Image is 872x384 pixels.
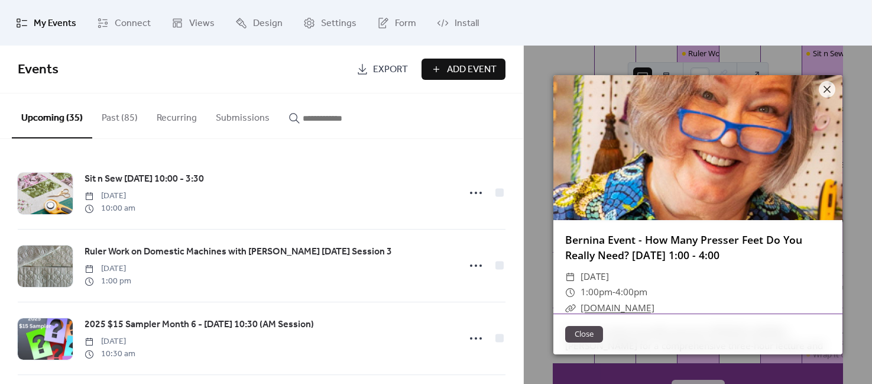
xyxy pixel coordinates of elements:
span: Install [455,14,479,33]
a: Settings [294,5,365,41]
a: Bernina Event - How Many Presser Feet Do You Really Need? [DATE] 1:00 - 4:00 [565,233,802,262]
span: Views [189,14,215,33]
div: ​ [565,269,576,285]
span: Events [18,57,59,83]
a: Install [428,5,488,41]
span: Design [253,14,283,33]
span: Connect [115,14,151,33]
span: Add Event [447,63,497,77]
button: Past (85) [92,93,147,137]
a: 2025 $15 Sampler Month 6 - [DATE] 10:30 (AM Session) [85,317,314,333]
button: Upcoming (35) [12,93,92,138]
div: ​ [565,285,576,300]
a: [DOMAIN_NAME] [581,302,654,314]
span: [DATE] [85,263,131,275]
span: My Events [34,14,76,33]
a: Form [368,5,425,41]
span: 10:00 am [85,202,135,215]
div: ​ [565,301,576,316]
span: [DATE] [85,335,135,348]
a: Connect [88,5,160,41]
span: 10:30 am [85,348,135,360]
span: [DATE] [85,190,135,202]
span: Sit n Sew [DATE] 10:00 - 3:30 [85,172,204,186]
span: Settings [321,14,356,33]
button: Close [565,326,603,343]
span: Form [395,14,416,33]
button: Submissions [206,93,279,137]
span: 1:00 pm [85,275,131,288]
span: 1:00pm [581,286,612,298]
a: Design [226,5,291,41]
button: Recurring [147,93,206,137]
span: - [612,286,615,298]
span: Export [373,63,408,77]
span: [DATE] [581,269,609,285]
a: Ruler Work on Domestic Machines with [PERSON_NAME] [DATE] Session 3 [85,244,392,260]
a: Sit n Sew [DATE] 10:00 - 3:30 [85,172,204,187]
span: Ruler Work on Domestic Machines with [PERSON_NAME] [DATE] Session 3 [85,245,392,259]
a: Export [348,59,417,80]
a: My Events [7,5,85,41]
a: Views [163,5,223,41]
span: 4:00pm [615,286,647,298]
button: Add Event [422,59,505,80]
